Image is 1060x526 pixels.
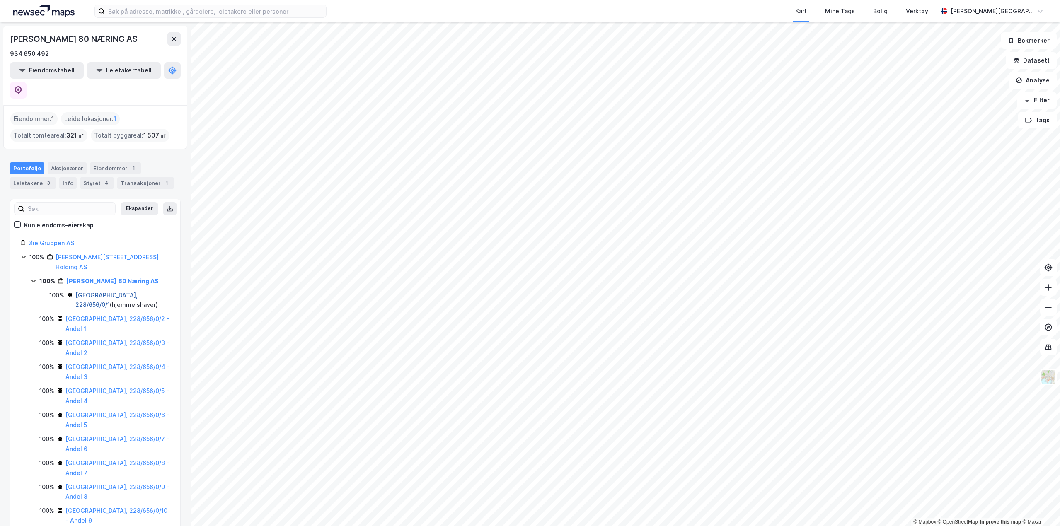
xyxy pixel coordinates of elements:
[10,112,58,125] div: Eiendommer :
[48,162,87,174] div: Aksjonærer
[39,458,54,468] div: 100%
[65,507,167,524] a: [GEOGRAPHIC_DATA], 228/656/0/10 - Andel 9
[29,252,44,262] div: 100%
[1001,32,1057,49] button: Bokmerker
[39,386,54,396] div: 100%
[105,5,326,17] input: Søk på adresse, matrikkel, gårdeiere, leietakere eller personer
[24,203,115,215] input: Søk
[1009,72,1057,89] button: Analyse
[980,519,1021,525] a: Improve this map
[825,6,855,16] div: Mine Tags
[44,179,53,187] div: 3
[906,6,928,16] div: Verktøy
[39,276,55,286] div: 100%
[1019,486,1060,526] iframe: Chat Widget
[65,339,169,356] a: [GEOGRAPHIC_DATA], 228/656/0/3 - Andel 2
[66,277,159,285] a: [PERSON_NAME] 80 Næring AS
[10,162,44,174] div: Portefølje
[39,338,54,348] div: 100%
[39,434,54,444] div: 100%
[39,362,54,372] div: 100%
[59,177,77,189] div: Info
[1017,92,1057,109] button: Filter
[873,6,888,16] div: Bolig
[117,177,174,189] div: Transaksjoner
[114,114,116,124] span: 1
[87,62,161,79] button: Leietakertabell
[65,435,169,452] a: [GEOGRAPHIC_DATA], 228/656/0/7 - Andel 6
[75,292,138,309] a: [GEOGRAPHIC_DATA], 228/656/0/1
[28,239,74,246] a: Øie Gruppen AS
[91,129,169,142] div: Totalt byggareal :
[61,112,120,125] div: Leide lokasjoner :
[90,162,141,174] div: Eiendommer
[39,410,54,420] div: 100%
[162,179,171,187] div: 1
[51,114,54,124] span: 1
[39,314,54,324] div: 100%
[65,363,170,380] a: [GEOGRAPHIC_DATA], 228/656/0/4 - Andel 3
[65,459,169,476] a: [GEOGRAPHIC_DATA], 228/656/0/8 - Andel 7
[1018,112,1057,128] button: Tags
[143,130,166,140] span: 1 507 ㎡
[10,32,139,46] div: [PERSON_NAME] 80 NÆRING AS
[49,290,64,300] div: 100%
[1041,369,1056,385] img: Z
[1006,52,1057,69] button: Datasett
[10,62,84,79] button: Eiendomstabell
[65,315,169,332] a: [GEOGRAPHIC_DATA], 228/656/0/2 - Andel 1
[80,177,114,189] div: Styret
[951,6,1033,16] div: [PERSON_NAME][GEOGRAPHIC_DATA]
[913,519,936,525] a: Mapbox
[65,411,169,428] a: [GEOGRAPHIC_DATA], 228/656/0/6 - Andel 5
[10,49,49,59] div: 934 650 492
[39,482,54,492] div: 100%
[938,519,978,525] a: OpenStreetMap
[102,179,111,187] div: 4
[10,177,56,189] div: Leietakere
[65,483,169,500] a: [GEOGRAPHIC_DATA], 228/656/0/9 - Andel 8
[65,387,169,404] a: [GEOGRAPHIC_DATA], 228/656/0/5 - Andel 4
[795,6,807,16] div: Kart
[66,130,84,140] span: 321 ㎡
[39,506,54,516] div: 100%
[13,5,75,17] img: logo.a4113a55bc3d86da70a041830d287a7e.svg
[56,253,159,270] a: [PERSON_NAME][STREET_ADDRESS] Holding AS
[75,290,170,310] div: ( hjemmelshaver )
[24,220,94,230] div: Kun eiendoms-eierskap
[121,202,158,215] button: Ekspander
[10,129,87,142] div: Totalt tomteareal :
[129,164,138,172] div: 1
